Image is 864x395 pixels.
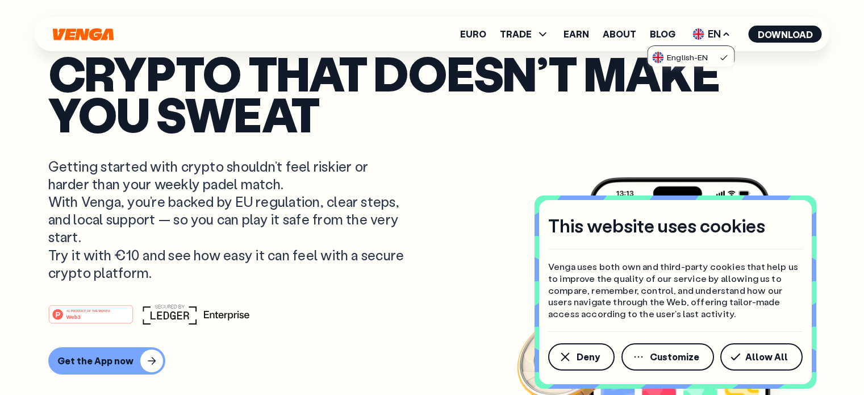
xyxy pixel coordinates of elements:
[603,30,636,39] a: About
[500,30,532,39] span: TRADE
[749,26,822,43] button: Download
[460,30,486,39] a: Euro
[548,261,803,320] p: Venga uses both own and third-party cookies that help us to improve the quality of our service by...
[621,343,714,371] button: Customize
[48,311,133,326] a: #1 PRODUCT OF THE MONTHWeb3
[745,352,788,361] span: Allow All
[66,309,110,313] tspan: #1 PRODUCT OF THE MONTH
[48,157,407,281] p: Getting started with crypto shouldn’t feel riskier or harder than your weekly padel match. With V...
[650,352,699,361] span: Customize
[650,30,675,39] a: Blog
[736,231,818,313] img: USDC coin
[652,52,663,63] img: flag-uk
[693,28,704,40] img: flag-uk
[720,343,803,371] button: Allow All
[652,52,708,63] div: English - EN
[564,30,589,39] a: Earn
[548,343,615,371] button: Deny
[48,347,165,375] button: Get the App now
[48,52,816,135] p: Crypto that doesn’t make you sweat
[500,27,550,41] span: TRADE
[48,347,816,375] a: Get the App now
[548,214,765,238] h4: This website uses cookies
[577,352,600,361] span: Deny
[648,46,734,68] a: flag-ukEnglish-EN
[66,314,80,320] tspan: Web3
[57,355,133,367] div: Get the App now
[52,28,115,41] svg: Home
[689,25,735,43] span: EN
